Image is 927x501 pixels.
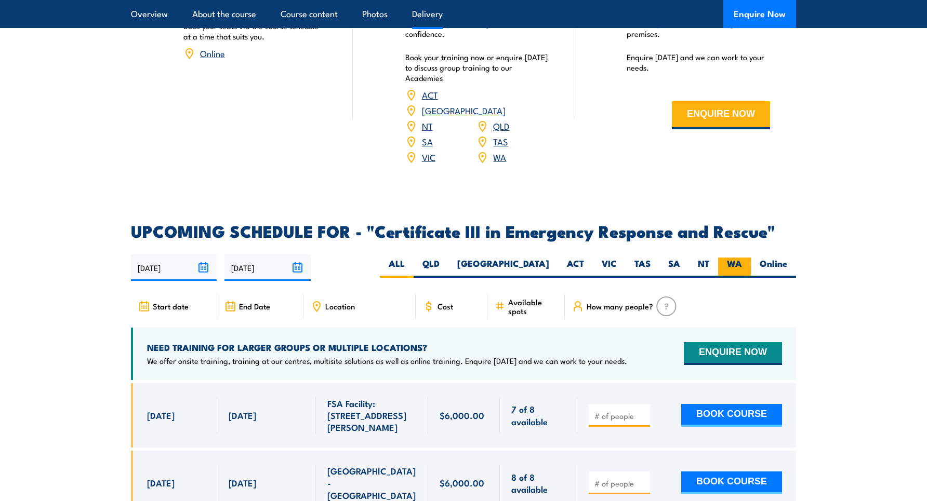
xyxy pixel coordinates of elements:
a: TAS [493,135,508,147]
a: Online [200,47,225,59]
button: BOOK COURSE [681,471,782,494]
label: WA [718,258,751,278]
input: From date [131,254,217,281]
a: ACT [422,88,438,101]
span: 8 of 8 available [511,471,566,495]
label: TAS [626,258,659,278]
span: Start date [153,302,189,310]
a: WA [493,151,506,163]
label: NT [689,258,718,278]
span: Available spots [508,297,558,315]
a: [GEOGRAPHIC_DATA] [422,104,506,116]
span: FSA Facility: [STREET_ADDRESS][PERSON_NAME] [327,397,417,434]
span: End Date [239,302,270,310]
label: QLD [414,258,448,278]
input: To date [224,254,310,281]
span: [GEOGRAPHIC_DATA] - [GEOGRAPHIC_DATA] [327,465,417,501]
button: BOOK COURSE [681,404,782,427]
p: Book your seats via the course schedule at a time that suits you. [183,21,327,42]
label: [GEOGRAPHIC_DATA] [448,258,558,278]
span: 7 of 8 available [511,403,566,427]
h2: UPCOMING SCHEDULE FOR - "Certificate III in Emergency Response and Rescue" [131,223,796,238]
input: # of people [594,478,646,489]
p: We offer onsite training, training at our centres, multisite solutions as well as online training... [147,356,627,366]
span: $6,000.00 [440,477,484,489]
span: How many people? [587,302,653,310]
label: ALL [380,258,414,278]
span: Cost [438,302,453,310]
label: VIC [593,258,626,278]
h4: NEED TRAINING FOR LARGER GROUPS OR MULTIPLE LOCATIONS? [147,342,627,353]
button: ENQUIRE NOW [672,101,770,129]
p: Book your training now or enquire [DATE] to discuss group training to our Academies [405,52,549,83]
a: QLD [493,119,509,132]
label: ACT [558,258,593,278]
a: NT [422,119,433,132]
a: SA [422,135,433,147]
span: [DATE] [147,409,175,421]
a: VIC [422,151,435,163]
label: SA [659,258,689,278]
span: Location [325,302,355,310]
button: ENQUIRE NOW [684,342,782,365]
span: $6,000.00 [440,409,484,421]
input: # of people [594,411,646,421]
span: [DATE] [147,477,175,489]
span: [DATE] [229,477,256,489]
span: [DATE] [229,409,256,421]
label: Online [751,258,796,278]
p: Enquire [DATE] and we can work to your needs. [627,52,770,73]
